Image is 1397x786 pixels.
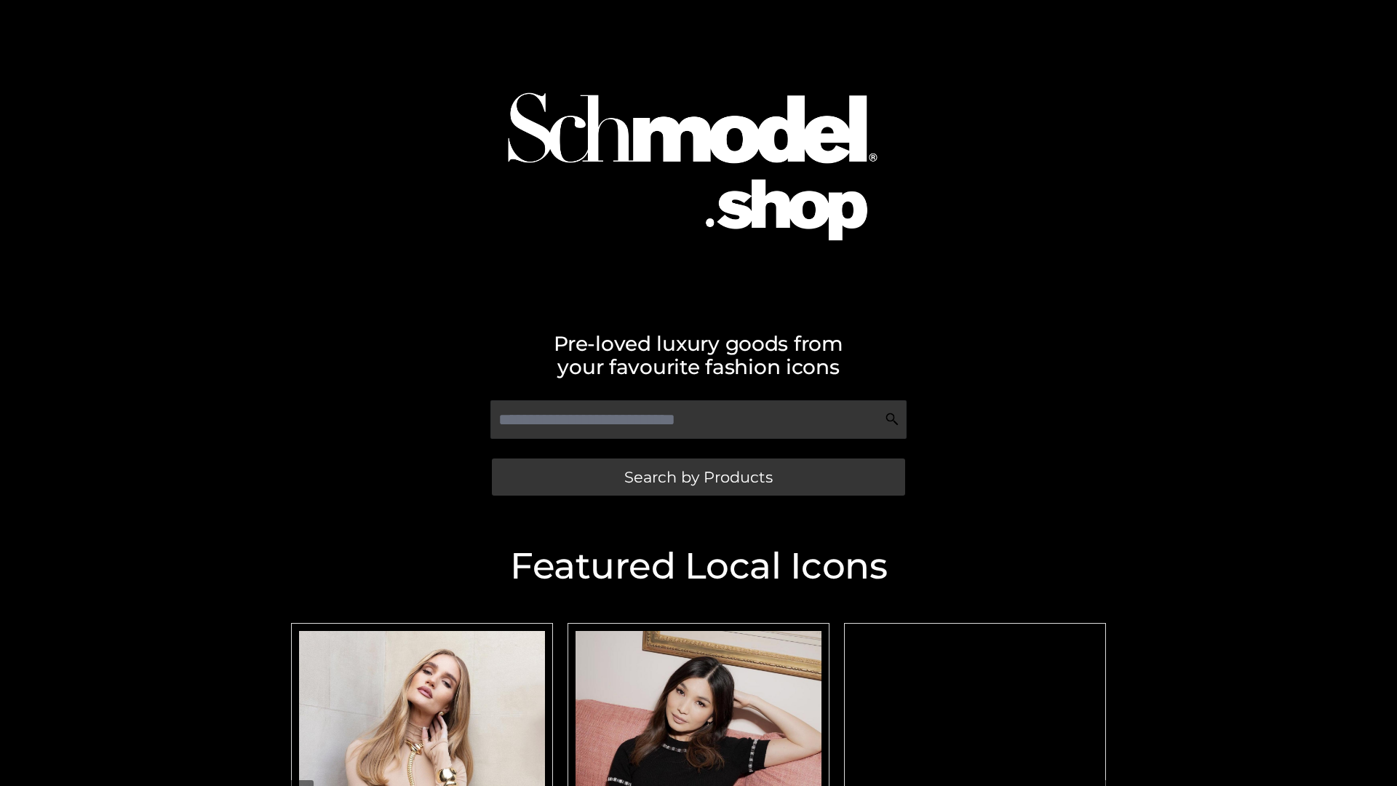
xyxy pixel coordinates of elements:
[284,548,1113,584] h2: Featured Local Icons​
[492,458,905,496] a: Search by Products
[284,332,1113,378] h2: Pre-loved luxury goods from your favourite fashion icons
[624,469,773,485] span: Search by Products
[885,412,899,426] img: Search Icon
